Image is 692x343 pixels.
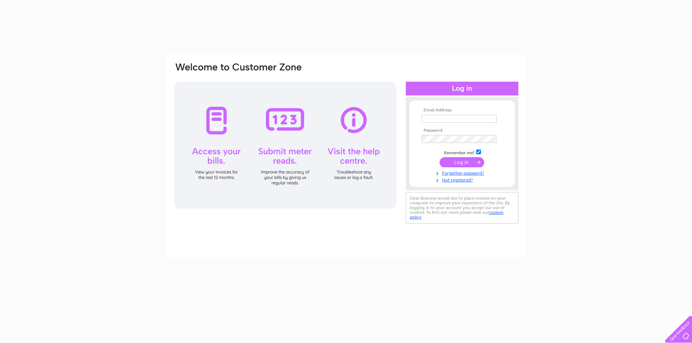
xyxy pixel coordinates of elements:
[420,148,504,156] td: Remember me?
[420,128,504,133] th: Password:
[422,176,504,183] a: Not registered?
[406,192,518,224] div: Clear Business would like to place cookies on your computer to improve your experience of the sit...
[410,210,503,220] a: cookies policy
[420,108,504,113] th: Email Address:
[422,169,504,176] a: Forgotten password?
[440,157,484,167] input: Submit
